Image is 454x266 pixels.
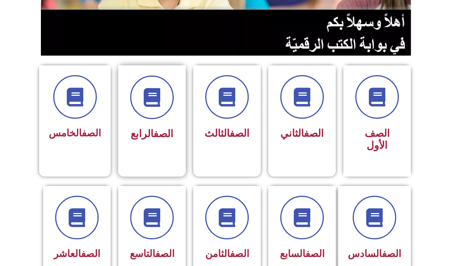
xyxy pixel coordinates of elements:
span: السابع [280,248,325,259]
a: الصف [82,127,101,139]
span: الرابع [131,128,173,140]
span: الثاني [280,127,324,139]
a: الصف [230,127,250,139]
a: الصف [81,248,100,259]
a: الصف [382,248,401,259]
a: الصف [153,128,173,140]
span: الثامن [205,248,249,259]
span: الثالث [204,127,250,139]
span: السادس [348,248,401,259]
a: الصف [230,248,249,259]
span: العاشر [54,248,100,259]
a: الصف [155,248,174,259]
span: الخامس [49,127,101,139]
a: الصف [305,248,325,259]
span: الصف الأول [365,127,390,151]
span: التاسع [130,248,174,259]
a: الصف [304,127,324,139]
